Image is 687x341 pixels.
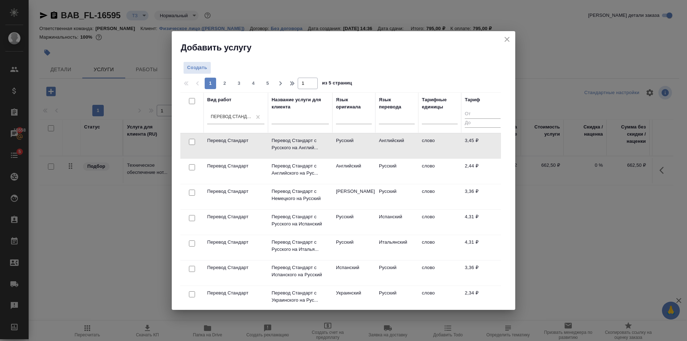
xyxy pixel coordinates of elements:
[418,133,461,159] td: слово
[233,78,245,89] button: 3
[375,133,418,159] td: Английский
[418,184,461,209] td: слово
[332,210,375,235] td: Русский
[461,235,504,260] td: 4,31 ₽
[262,78,273,89] button: 5
[207,239,264,246] p: Перевод Стандарт
[418,235,461,260] td: слово
[461,210,504,235] td: 4,31 ₽
[418,260,461,286] td: слово
[183,62,211,74] button: Создать
[272,188,329,202] p: Перевод Стандарт с Немецкого на Русский
[422,96,458,111] div: Тарифные единицы
[465,110,501,119] input: От
[248,78,259,89] button: 4
[272,162,329,177] p: Перевод Стандарт с Английского на Рус...
[187,64,207,72] span: Создать
[233,80,245,87] span: 3
[332,286,375,311] td: Украинский
[375,235,418,260] td: Итальянский
[418,286,461,311] td: слово
[379,96,415,111] div: Язык перевода
[207,96,232,103] div: Вид работ
[332,260,375,286] td: Испанский
[332,133,375,159] td: Русский
[262,80,273,87] span: 5
[332,159,375,184] td: Английский
[336,96,372,111] div: Язык оригинала
[207,188,264,195] p: Перевод Стандарт
[272,264,329,278] p: Перевод Стандарт с Испанского на Русский
[272,96,329,111] div: Название услуги для клиента
[502,34,512,45] button: close
[219,80,230,87] span: 2
[332,235,375,260] td: Русский
[332,184,375,209] td: [PERSON_NAME]
[418,159,461,184] td: слово
[461,184,504,209] td: 3,36 ₽
[207,137,264,144] p: Перевод Стандарт
[207,213,264,220] p: Перевод Стандарт
[465,96,480,103] div: Тариф
[465,118,501,127] input: До
[207,162,264,170] p: Перевод Стандарт
[375,210,418,235] td: Испанский
[272,289,329,304] p: Перевод Стандарт с Украинского на Рус...
[375,184,418,209] td: Русский
[211,114,252,120] div: Перевод Стандарт
[375,159,418,184] td: Русский
[272,239,329,253] p: Перевод Стандарт с Русского на Италья...
[461,286,504,311] td: 2,34 ₽
[272,137,329,151] p: Перевод Стандарт с Русского на Англий...
[461,260,504,286] td: 3,36 ₽
[181,42,515,53] h2: Добавить услугу
[461,133,504,159] td: 3,45 ₽
[219,78,230,89] button: 2
[418,210,461,235] td: слово
[207,264,264,271] p: Перевод Стандарт
[375,286,418,311] td: Русский
[248,80,259,87] span: 4
[272,213,329,228] p: Перевод Стандарт с Русского на Испанский
[461,159,504,184] td: 2,44 ₽
[375,260,418,286] td: Русский
[207,289,264,297] p: Перевод Стандарт
[322,79,352,89] span: из 5 страниц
